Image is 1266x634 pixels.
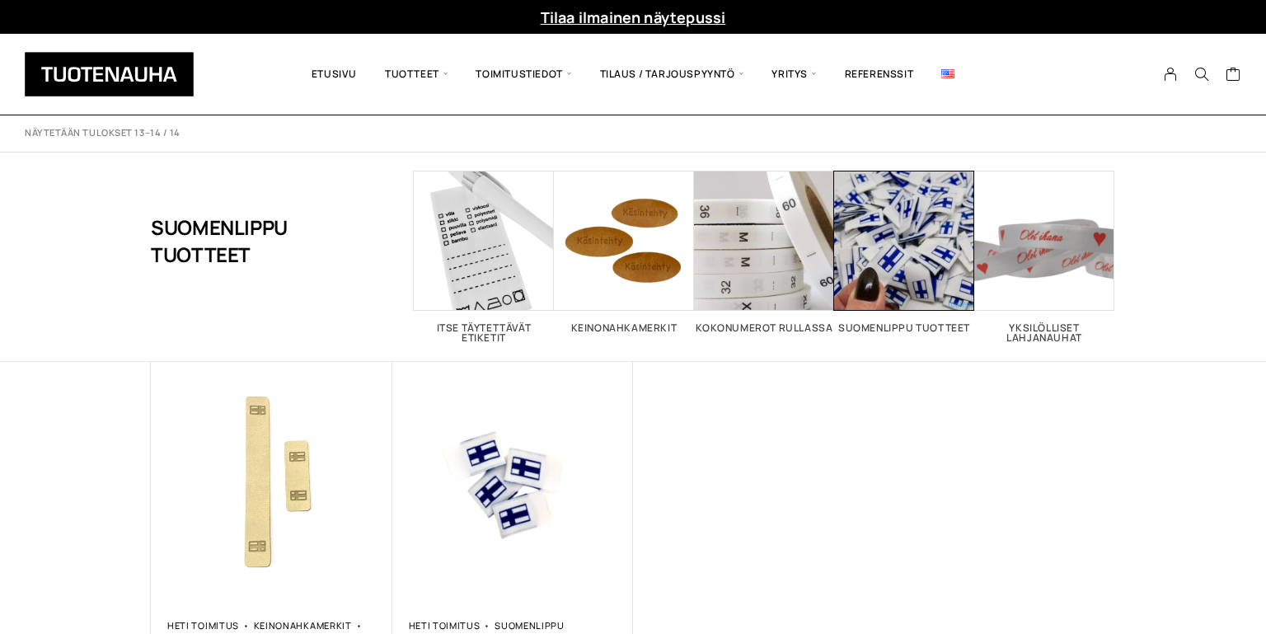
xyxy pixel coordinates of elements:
[974,323,1114,343] h2: Yksilölliset lahjanauhat
[554,323,694,333] h2: Keinonahkamerkit
[409,619,481,632] a: Heti toimitus
[254,619,352,632] a: Keinonahkamerkit
[25,52,194,96] img: Tuotenauha Oy
[974,171,1114,343] a: Visit product category Yksilölliset lahjanauhat
[167,619,239,632] a: Heti toimitus
[151,171,331,311] h1: Suomenlippu tuotteet
[541,7,726,27] a: Tilaa ilmainen näytepussi
[371,46,462,102] span: Tuotteet
[694,171,834,333] a: Visit product category Kokonumerot rullassa
[834,171,974,333] a: Visit product category Suomenlippu tuotteet
[554,171,694,333] a: Visit product category Keinonahkamerkit
[462,46,585,102] span: Toimitustiedot
[831,46,928,102] a: Referenssit
[757,46,830,102] span: Yritys
[834,323,974,333] h2: Suomenlippu tuotteet
[25,127,181,139] p: Näytetään tulokset 13–14 / 14
[941,69,954,78] img: English
[586,46,758,102] span: Tilaus / Tarjouspyyntö
[1186,67,1217,82] button: Search
[1226,66,1241,86] a: Cart
[694,323,834,333] h2: Kokonumerot rullassa
[298,46,371,102] a: Etusivu
[414,323,554,343] h2: Itse täytettävät etiketit
[1155,67,1187,82] a: My Account
[414,171,554,343] a: Visit product category Itse täytettävät etiketit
